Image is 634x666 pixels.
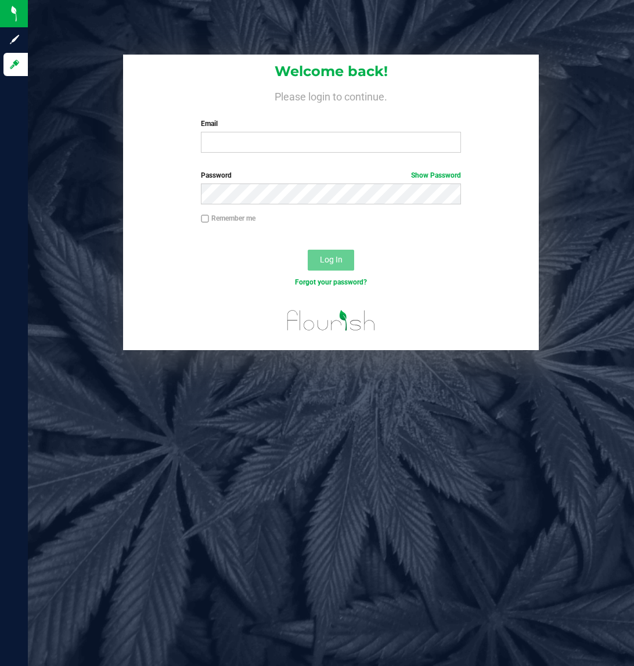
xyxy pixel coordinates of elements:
a: Forgot your password? [295,278,367,286]
label: Remember me [201,213,255,224]
inline-svg: Log in [9,59,20,70]
input: Remember me [201,215,209,223]
button: Log In [308,250,354,271]
img: flourish_logo.svg [279,300,383,341]
a: Show Password [411,171,461,179]
inline-svg: Sign up [9,34,20,45]
h4: Please login to continue. [123,88,539,102]
label: Email [201,118,460,129]
h1: Welcome back! [123,64,539,79]
span: Password [201,171,232,179]
span: Log In [320,255,343,264]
